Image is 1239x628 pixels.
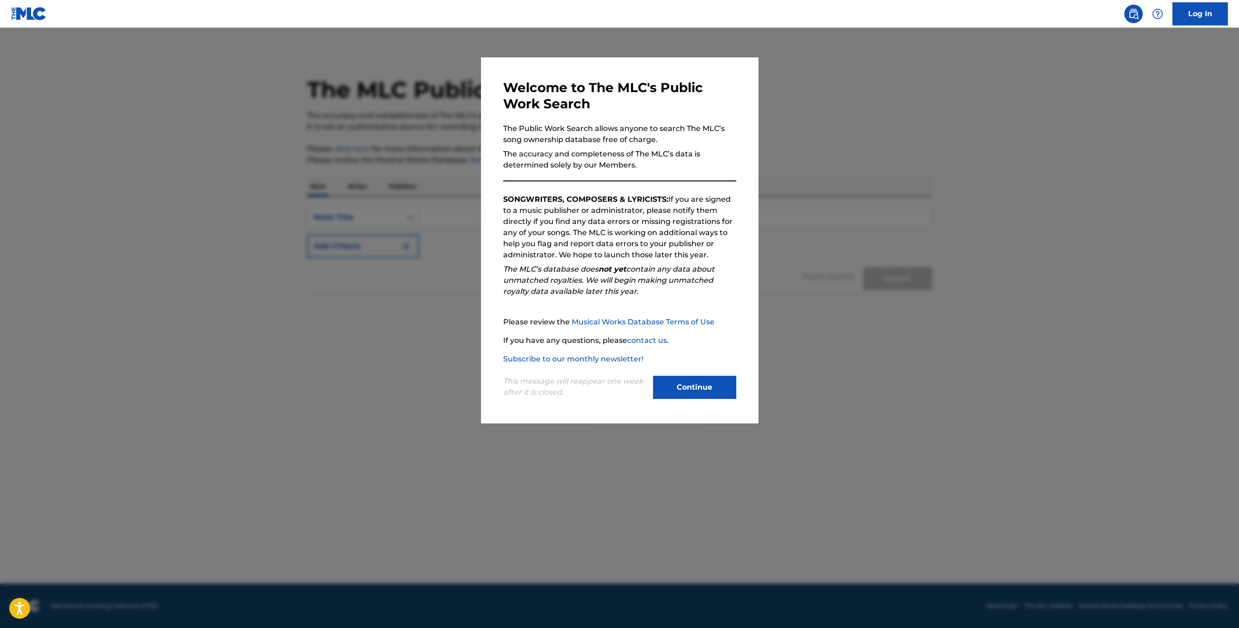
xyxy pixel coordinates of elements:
img: MLC Logo [11,7,47,20]
button: Continue [653,376,736,399]
p: The Public Work Search allows anyone to search The MLC’s song ownership database free of charge. [503,123,736,145]
a: Public Search [1124,5,1143,23]
div: Help [1148,5,1167,23]
a: Log In [1172,2,1228,25]
strong: not yet [598,265,626,274]
a: Subscribe to our monthly newsletter! [503,354,643,363]
a: Musical Works Database Terms of Use [572,317,715,326]
p: If you have any questions, please . [503,335,736,346]
p: If you are signed to a music publisher or administrator, please notify them directly if you find ... [503,194,736,261]
img: help [1152,8,1163,19]
img: search [1128,8,1139,19]
h3: Welcome to The MLC's Public Work Search [503,80,736,112]
a: contact us [627,336,667,345]
p: Please review the [503,317,736,328]
strong: SONGWRITERS, COMPOSERS & LYRICISTS: [503,195,668,204]
p: The accuracy and completeness of The MLC’s data is determined solely by our Members. [503,149,736,171]
p: This message will reappear one week after it is closed. [503,376,647,398]
em: The MLC’s database does contain any data about unmatched royalties. We will begin making unmatche... [503,265,715,296]
iframe: Chat Widget [1193,584,1239,628]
